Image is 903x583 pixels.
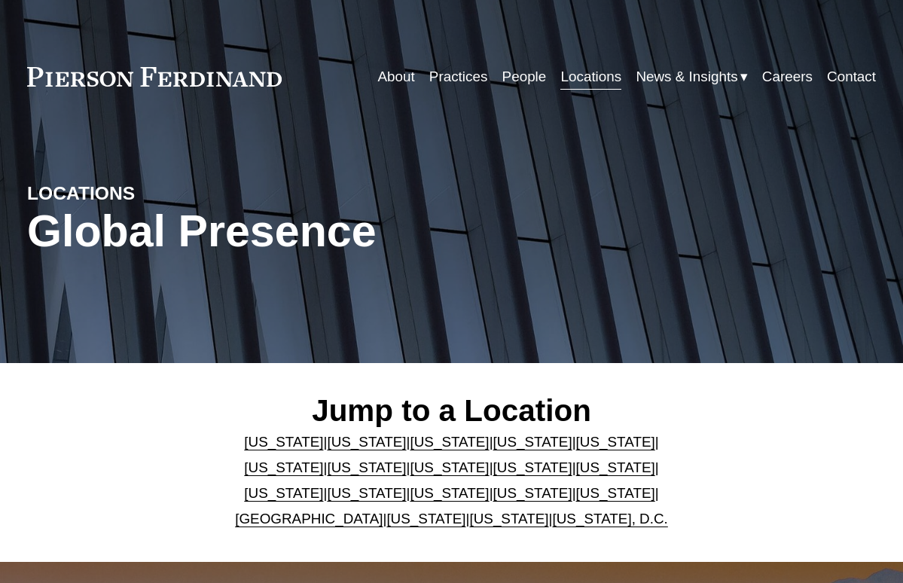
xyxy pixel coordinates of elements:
[576,459,655,475] a: [US_STATE]
[244,459,323,475] a: [US_STATE]
[410,485,489,501] a: [US_STATE]
[560,63,621,91] a: Locations
[386,511,465,527] a: [US_STATE]
[410,459,489,475] a: [US_STATE]
[553,511,668,527] a: [US_STATE], D.C.
[327,485,406,501] a: [US_STATE]
[244,485,323,501] a: [US_STATE]
[469,511,548,527] a: [US_STATE]
[636,64,737,90] span: News & Insights
[377,63,414,91] a: About
[204,392,699,429] h2: Jump to a Location
[576,485,655,501] a: [US_STATE]
[429,63,488,91] a: Practices
[502,63,547,91] a: People
[27,182,239,205] h4: LOCATIONS
[827,63,876,91] a: Contact
[235,511,383,527] a: [GEOGRAPHIC_DATA]
[327,459,406,475] a: [US_STATE]
[27,206,593,257] h1: Global Presence
[576,434,655,450] a: [US_STATE]
[762,63,813,91] a: Careers
[244,434,323,450] a: [US_STATE]
[493,459,572,475] a: [US_STATE]
[204,429,699,532] p: | | | | | | | | | | | | | | | | | |
[493,434,572,450] a: [US_STATE]
[410,434,489,450] a: [US_STATE]
[493,485,572,501] a: [US_STATE]
[636,63,747,91] a: folder dropdown
[327,434,406,450] a: [US_STATE]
